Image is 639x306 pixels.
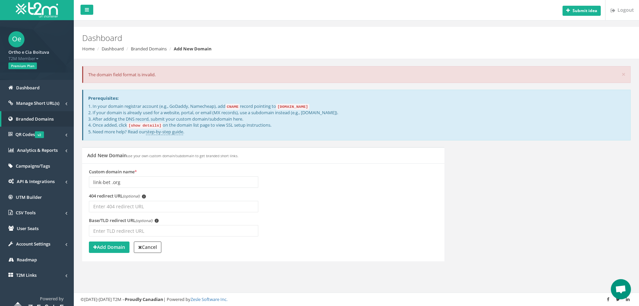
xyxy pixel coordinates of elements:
span: Oe [8,31,24,47]
a: Ortho e Cia Boituva T2M Member [8,47,65,61]
p: 1. In your domain registrar account (e.g., GoDaddy, Namecheap), add record pointing to 2. If your... [88,103,625,135]
button: Submit idea [563,6,601,16]
img: T2M [16,2,58,17]
a: Cancel [134,242,161,253]
span: User Seats [17,225,39,231]
em: (optional) [136,218,152,223]
a: step-by-step guide [146,129,183,135]
button: × [622,71,626,78]
input: Enter 404 redirect URL [89,201,258,212]
span: UTM Builder [16,194,42,200]
code: [show details] [127,123,163,129]
span: Account Settings [16,241,50,247]
a: Branded Domains [131,46,167,52]
small: use your own custom domain/subdomain to get branded short links. [127,154,238,158]
code: CNAME [225,104,240,110]
span: Dashboard [16,85,40,91]
span: Campaigns/Tags [16,163,50,169]
span: v2 [35,131,44,138]
span: T2M Links [16,272,37,278]
strong: Prerequisites: [88,95,119,101]
a: Home [82,46,95,52]
strong: Proudly Canadian [125,296,163,302]
label: Custom domain name [89,169,137,175]
span: Powered by [40,296,64,302]
input: Enter TLD redirect URL [89,225,258,236]
label: 404 redirect URL [89,193,146,199]
strong: Add Domain [93,244,125,250]
span: T2M Member [8,55,65,62]
em: (optional) [123,193,140,199]
span: Analytics & Reports [17,147,58,153]
label: Base/TLD redirect URL [89,217,159,224]
button: Add Domain [89,242,129,253]
div: Open chat [611,279,631,299]
a: Zesle Software Inc. [191,296,227,302]
span: Premium Plan [8,62,37,69]
span: i [142,194,146,199]
h2: Dashboard [82,34,538,42]
span: Manage Short URL(s) [16,100,59,106]
span: CSV Tools [16,210,36,216]
strong: Ortho e Cia Boituva [8,49,49,55]
div: ©[DATE]-[DATE] T2M – | Powered by [81,296,632,303]
span: i [155,219,159,223]
a: Dashboard [102,46,124,52]
strong: Cancel [138,244,157,250]
div: The domain field format is invalid. [82,66,631,83]
span: Branded Domains [16,116,54,122]
input: Enter domain name [89,176,258,188]
code: [DOMAIN_NAME] [276,104,309,110]
b: Submit idea [573,8,597,13]
strong: Add New Domain [174,46,212,52]
span: Roadmap [17,257,37,263]
span: API & Integrations [17,178,55,184]
h5: Add New Domain [87,153,238,158]
span: QR Codes [15,131,44,137]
